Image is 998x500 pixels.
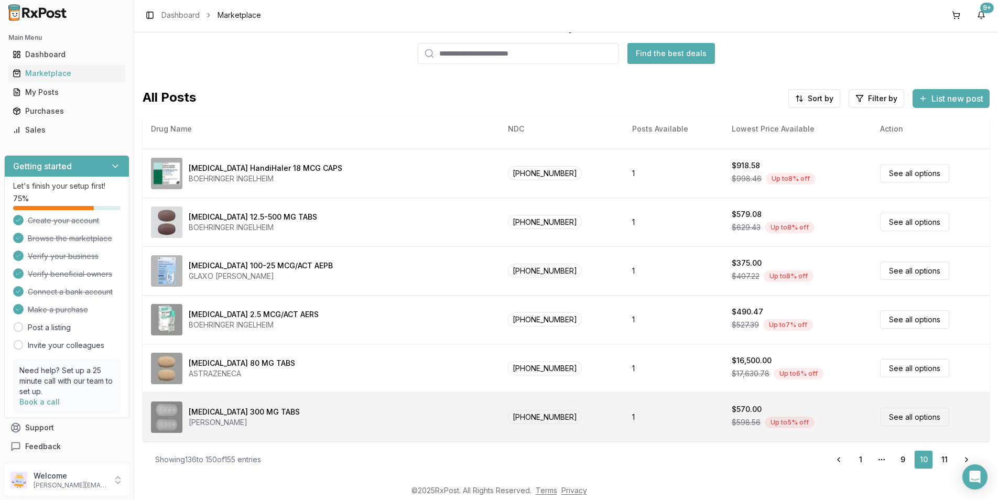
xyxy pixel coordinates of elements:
span: Sort by [808,93,833,104]
td: 1 [624,198,723,246]
div: [MEDICAL_DATA] HandiHaler 18 MCG CAPS [189,163,342,173]
td: 1 [624,393,723,441]
nav: pagination [828,450,977,469]
button: Marketplace [4,65,129,82]
span: List new post [931,92,983,105]
a: Sales [8,121,125,139]
img: User avatar [10,472,27,488]
span: $527.39 [732,320,759,330]
span: Feedback [25,441,61,452]
div: Showing 136 to 150 of 155 entries [155,454,261,465]
a: Dashboard [161,10,200,20]
div: Up to 6 % off [774,368,823,379]
span: Connect a bank account [28,287,113,297]
img: Breo Ellipta 100-25 MCG/ACT AEPB [151,255,182,287]
th: Action [872,116,990,142]
div: 9+ [980,3,994,13]
span: [PHONE_NUMBER] [508,264,582,278]
div: My Posts [13,87,121,97]
th: Drug Name [143,116,500,142]
div: Purchases [13,106,121,116]
div: [MEDICAL_DATA] 2.5 MCG/ACT AERS [189,309,319,320]
a: 9 [893,450,912,469]
button: Sort by [788,89,840,108]
a: 11 [935,450,954,469]
span: $407.22 [732,271,760,281]
div: $579.08 [732,209,762,220]
a: Privacy [561,486,587,495]
a: Purchases [8,102,125,121]
div: [PERSON_NAME] [189,417,300,428]
div: $375.00 [732,258,762,268]
h2: Main Menu [8,34,125,42]
div: Up to 7 % off [763,319,813,331]
span: Verify your business [28,251,99,262]
a: See all options [880,213,949,231]
button: Filter by [849,89,904,108]
div: Open Intercom Messenger [962,464,988,490]
a: See all options [880,164,949,182]
div: Dashboard [13,49,121,60]
span: Create your account [28,215,99,226]
a: Book a call [19,397,60,406]
span: 75 % [13,193,29,204]
div: BOEHRINGER INGELHEIM [189,222,317,233]
a: Post a listing [28,322,71,333]
a: See all options [880,408,949,426]
a: My Posts [8,83,125,102]
button: Feedback [4,437,129,456]
button: List new post [913,89,990,108]
p: [PERSON_NAME][EMAIL_ADDRESS][DOMAIN_NAME] [34,481,106,490]
img: Spiriva HandiHaler 18 MCG CAPS [151,158,182,189]
span: [PHONE_NUMBER] [508,361,582,375]
div: Sales [13,125,121,135]
a: Go to next page [956,450,977,469]
div: $918.58 [732,160,760,171]
p: Let's finish your setup first! [13,181,121,191]
a: Marketplace [8,64,125,83]
div: GLAXO [PERSON_NAME] [189,271,333,281]
div: [MEDICAL_DATA] 12.5-500 MG TABS [189,212,317,222]
button: Find the best deals [627,43,715,64]
th: Lowest Price Available [723,116,872,142]
button: Sales [4,122,129,138]
a: Invite your colleagues [28,340,104,351]
td: 1 [624,149,723,198]
div: [MEDICAL_DATA] 80 MG TABS [189,358,295,368]
span: Verify beneficial owners [28,269,112,279]
nav: breadcrumb [161,10,261,20]
a: See all options [880,262,949,280]
h3: Getting started [13,160,72,172]
span: Marketplace [218,10,261,20]
span: [PHONE_NUMBER] [508,410,582,424]
span: $629.43 [732,222,761,233]
a: See all options [880,310,949,329]
span: [PHONE_NUMBER] [508,312,582,327]
span: $17,630.78 [732,368,769,379]
img: RxPost Logo [4,4,71,21]
span: Browse the marketplace [28,233,112,244]
th: NDC [500,116,624,142]
a: Go to previous page [828,450,849,469]
div: Marketplace [13,68,121,79]
a: 10 [914,450,933,469]
a: Dashboard [8,45,125,64]
img: Tagrisso 80 MG TABS [151,353,182,384]
button: My Posts [4,84,129,101]
span: Filter by [868,93,897,104]
a: 1 [851,450,870,469]
div: [MEDICAL_DATA] 100-25 MCG/ACT AEPB [189,260,333,271]
img: Synjardy 12.5-500 MG TABS [151,206,182,238]
div: $570.00 [732,404,762,415]
th: Posts Available [624,116,723,142]
a: Terms [536,486,557,495]
a: List new post [913,94,990,105]
div: Up to 8 % off [766,173,816,184]
span: All Posts [143,89,196,108]
span: $998.46 [732,173,762,184]
div: $16,500.00 [732,355,772,366]
button: Dashboard [4,46,129,63]
td: 1 [624,344,723,393]
div: Up to 8 % off [765,222,815,233]
td: 1 [624,246,723,295]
